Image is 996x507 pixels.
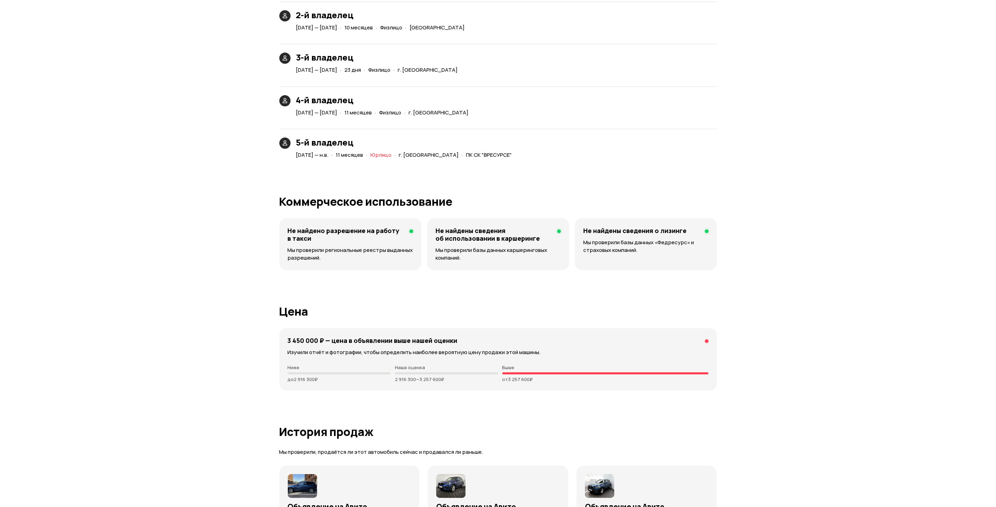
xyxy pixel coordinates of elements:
[288,376,391,382] p: до 2 916 300 ₽
[279,449,717,456] p: Мы проверили, продаётся ли этот автомобиль сейчас и продавался ли раньше.
[395,376,498,382] p: 2 916 300 — 3 257 600 ₽
[502,376,709,382] p: от 3 257 600 ₽
[369,66,391,73] span: Физлицо
[436,227,552,242] h4: Не найдены сведения об использовании в каршеринге
[364,64,366,76] span: ·
[393,64,395,76] span: ·
[404,107,406,118] span: ·
[336,151,363,159] span: 11 месяцев
[366,149,368,161] span: ·
[296,109,337,116] span: [DATE] — [DATE]
[399,151,459,159] span: г. [GEOGRAPHIC_DATA]
[340,22,342,33] span: ·
[409,109,469,116] span: г. [GEOGRAPHIC_DATA]
[583,239,708,254] p: Мы проверили базы данных «Федресурс» и страховых компаний.
[288,227,404,242] h4: Не найдено разрешение на работу в такси
[340,64,342,76] span: ·
[296,24,337,31] span: [DATE] — [DATE]
[296,66,337,73] span: [DATE] — [DATE]
[462,149,464,161] span: ·
[371,151,392,159] span: Юрлицо
[288,365,391,370] p: Ниже
[583,227,687,234] h4: Не найдены сведения о лизинге
[296,151,329,159] span: [DATE] — н.в.
[379,109,402,116] span: Физлицо
[466,151,512,159] span: ПК СК "ВРЕСУРСЕ"
[502,365,709,370] p: Выше
[288,337,458,344] h4: 3 450 000 ₽ — цена в объявлении выше нашей оценки
[345,66,361,73] span: 23 дня
[288,348,709,356] p: Изучили отчёт и фотографии, чтобы определить наиболее вероятную цену продажи этой машины.
[395,149,396,161] span: ·
[405,22,407,33] span: ·
[279,305,717,318] h1: Цена
[340,107,342,118] span: ·
[296,138,515,147] h3: 5-й владелец
[296,10,468,20] h3: 2-й владелец
[279,195,717,208] h1: Коммерческое использование
[436,246,561,262] p: Мы проверили базы данных каршеринговых компаний.
[395,365,498,370] p: Наша оценка
[381,24,403,31] span: Физлицо
[345,24,373,31] span: 10 месяцев
[345,109,372,116] span: 11 месяцев
[376,22,378,33] span: ·
[410,24,465,31] span: [GEOGRAPHIC_DATA]
[279,425,717,438] h1: История продаж
[296,52,461,62] h3: 3-й владелец
[375,107,377,118] span: ·
[398,66,458,73] span: г. [GEOGRAPHIC_DATA]
[332,149,333,161] span: ·
[288,246,413,262] p: Мы проверили региональные реестры выданных разрешений.
[296,95,472,105] h3: 4-й владелец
